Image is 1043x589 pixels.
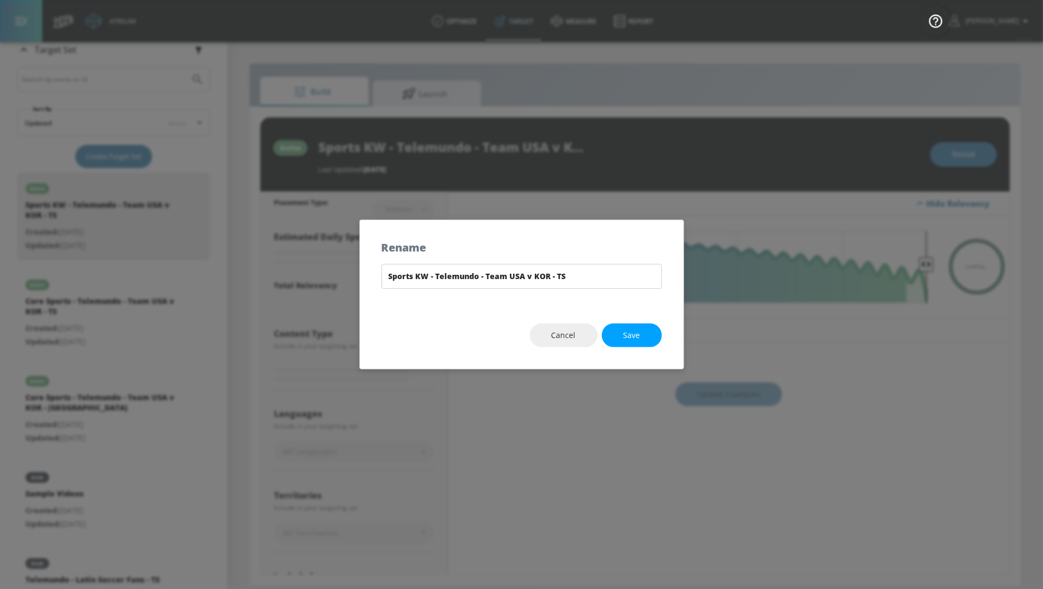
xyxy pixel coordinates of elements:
button: Open Resource Center [921,5,951,36]
span: Cancel [552,329,576,342]
span: Save [624,329,640,342]
button: Save [602,323,662,348]
button: Cancel [530,323,598,348]
h5: Rename [382,242,427,253]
